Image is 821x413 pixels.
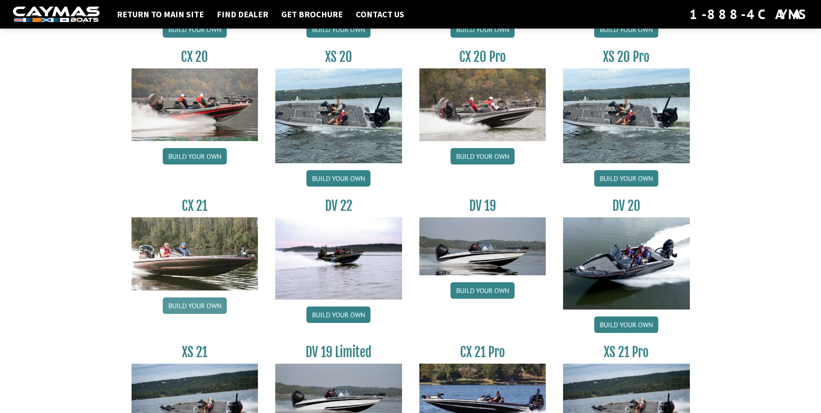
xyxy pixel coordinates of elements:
[419,217,546,275] img: dv-19-ban_from_website_for_caymas_connect.png
[132,198,258,214] h3: CX 21
[212,9,273,20] a: Find Dealer
[451,21,515,38] a: Build your own
[563,344,690,360] h3: XS 21 Pro
[419,68,546,141] img: CX-20Pro_thumbnail.jpg
[132,217,258,290] img: CX21_thumb.jpg
[132,344,258,360] h3: XS 21
[419,198,546,214] h3: DV 19
[594,316,658,333] a: Build your own
[275,49,402,65] h3: XS 20
[306,21,370,38] a: Build your own
[594,170,658,187] a: Build your own
[132,49,258,65] h3: CX 20
[594,21,658,38] a: Build your own
[689,5,808,24] div: 1-888-4CAYMAS
[306,170,370,187] a: Build your own
[277,9,347,20] a: Get Brochure
[419,344,546,360] h3: CX 21 Pro
[163,148,227,165] a: Build your own
[132,68,258,141] img: CX-20_thumbnail.jpg
[306,307,370,323] a: Build your own
[451,282,515,299] a: Build your own
[113,9,208,20] a: Return to main site
[275,217,402,300] img: DV22_original_motor_cropped_for_caymas_connect.jpg
[275,198,402,214] h3: DV 22
[563,68,690,163] img: XS_20_resized.jpg
[451,148,515,165] a: Build your own
[351,9,409,20] a: Contact Us
[563,198,690,214] h3: DV 20
[419,49,546,65] h3: CX 20 Pro
[563,49,690,65] h3: XS 20 Pro
[275,344,402,360] h3: DV 19 Limited
[563,217,690,310] img: DV_20_from_website_for_caymas_connect.png
[13,6,100,23] img: white-logo-c9c8dbefe5ff5ceceb0f0178aa75bf4bb51f6bca0971e226c86eb53dfe498488.png
[275,68,402,163] img: XS_20_resized.jpg
[163,297,227,314] a: Build your own
[163,21,227,38] a: Build your own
